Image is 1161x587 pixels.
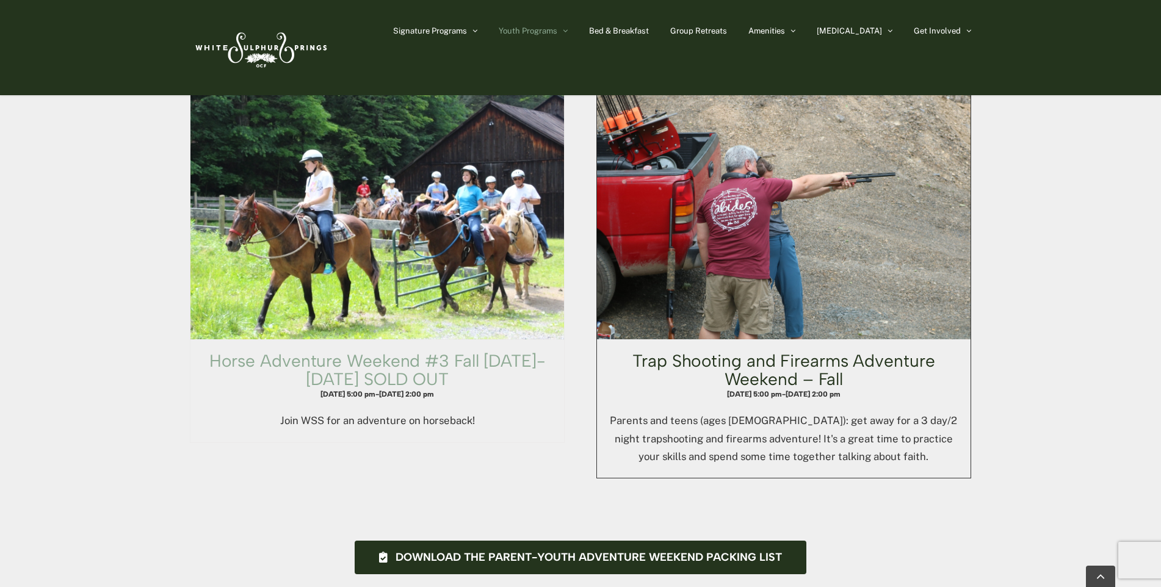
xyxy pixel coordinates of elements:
p: Parents and teens (ages [DEMOGRAPHIC_DATA]): get away for a 3 day/2 night trapshooting and firear... [609,412,958,466]
span: [DATE] 5:00 pm [727,390,782,398]
p: Join WSS for an adventure on horseback! [203,412,552,430]
span: Download the Parent-Youth Adventure Weekend Packing List [396,551,782,564]
a: Trap Shooting and Firearms Adventure Weekend – Fall [597,85,971,339]
span: Group Retreats [670,27,727,35]
a: Trap Shooting and Firearms Adventure Weekend – Fall [632,350,935,389]
span: Get Involved [914,27,961,35]
img: White Sulphur Springs Logo [190,19,330,76]
span: [DATE] 2:00 pm [786,390,841,398]
span: Bed & Breakfast [589,27,649,35]
a: Download the Parent-Youth Adventure Weekend Packing List [355,541,806,574]
h4: - [203,389,552,400]
span: Signature Programs [393,27,467,35]
a: Horse Adventure Weekend #3 Fall [DATE]-[DATE] SOLD OUT [209,350,546,389]
span: [DATE] 2:00 pm [379,390,434,398]
a: Horse Adventure Weekend #3 Fall Thursday-Saturday SOLD OUT [190,85,564,339]
span: Youth Programs [499,27,557,35]
span: [MEDICAL_DATA] [817,27,882,35]
span: [DATE] 5:00 pm [320,390,375,398]
span: Amenities [748,27,785,35]
h4: - [609,389,958,400]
